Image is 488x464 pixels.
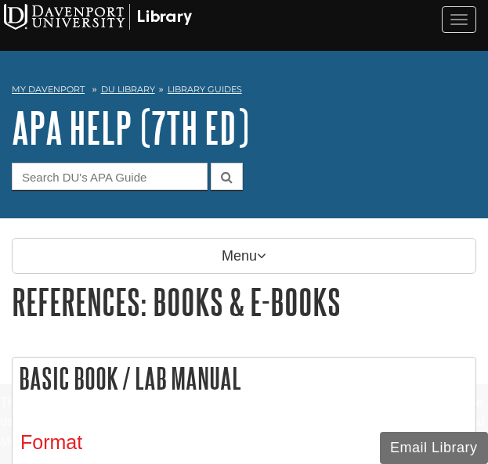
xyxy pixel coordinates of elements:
button: Email Library [380,432,488,464]
h1: References: Books & E-books [12,282,476,322]
input: Search DU's APA Guide [12,163,208,190]
p: Menu [12,238,476,274]
h2: Basic Book / Lab Manual [13,358,475,399]
img: Davenport University Logo [4,4,192,30]
a: APA Help (7th Ed) [12,103,249,152]
a: Library Guides [168,84,242,95]
h3: Format [20,431,468,454]
a: My Davenport [12,83,85,96]
a: DU Library [101,84,155,95]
